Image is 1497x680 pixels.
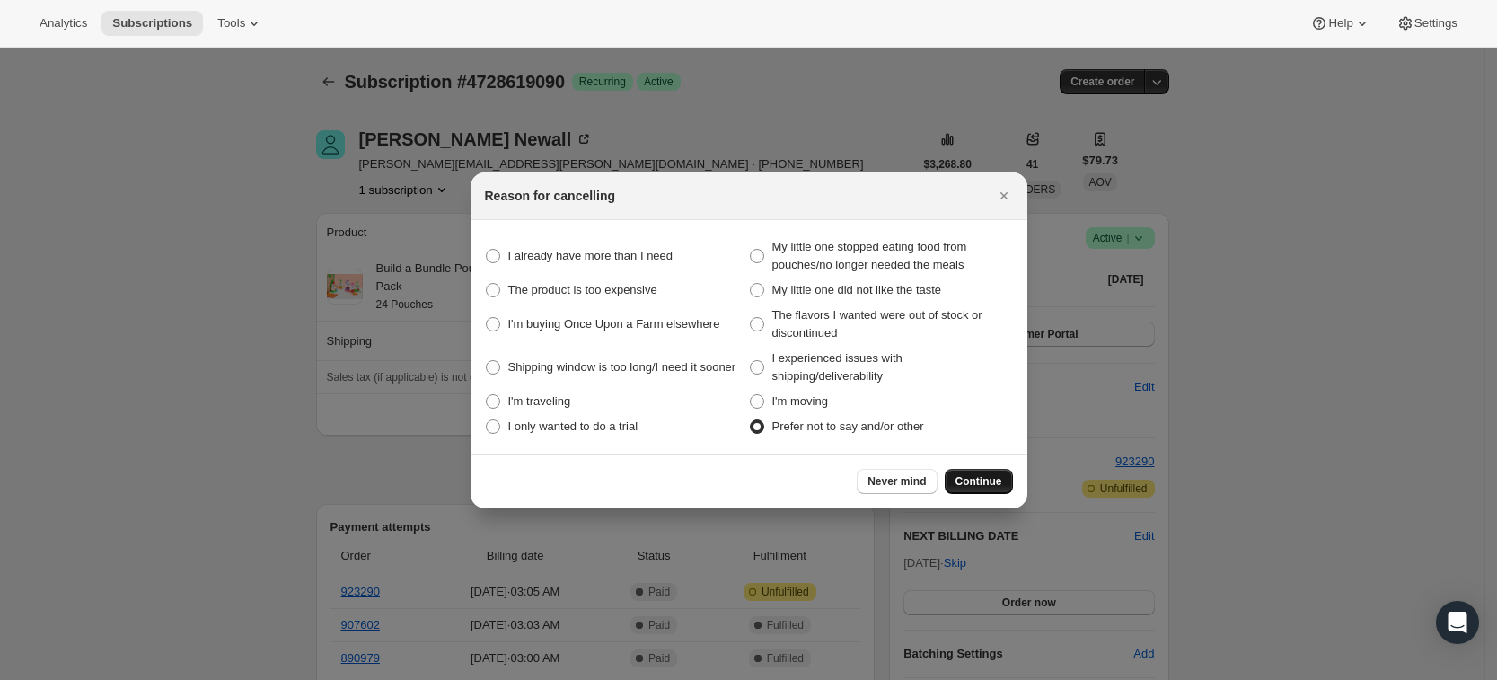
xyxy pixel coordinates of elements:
span: Settings [1414,16,1457,31]
span: The product is too expensive [508,283,657,296]
button: Continue [945,469,1013,494]
button: Never mind [857,469,937,494]
button: Settings [1386,11,1468,36]
span: The flavors I wanted were out of stock or discontinued [772,308,982,340]
button: Subscriptions [101,11,203,36]
span: Prefer not to say and/or other [772,419,924,433]
button: Help [1299,11,1381,36]
span: Continue [955,474,1002,489]
span: Shipping window is too long/I need it sooner [508,360,736,374]
span: I only wanted to do a trial [508,419,638,433]
span: Never mind [867,474,926,489]
button: Analytics [29,11,98,36]
span: Subscriptions [112,16,192,31]
button: Close [991,183,1017,208]
div: Open Intercom Messenger [1436,601,1479,644]
span: I'm traveling [508,394,571,408]
span: Help [1328,16,1352,31]
span: My little one did not like the taste [772,283,942,296]
span: I'm moving [772,394,828,408]
span: Analytics [40,16,87,31]
button: Tools [207,11,274,36]
span: I experienced issues with shipping/deliverability [772,351,903,383]
h2: Reason for cancelling [485,187,615,205]
span: Tools [217,16,245,31]
span: My little one stopped eating food from pouches/no longer needed the meals [772,240,967,271]
span: I already have more than I need [508,249,674,262]
span: I'm buying Once Upon a Farm elsewhere [508,317,720,331]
